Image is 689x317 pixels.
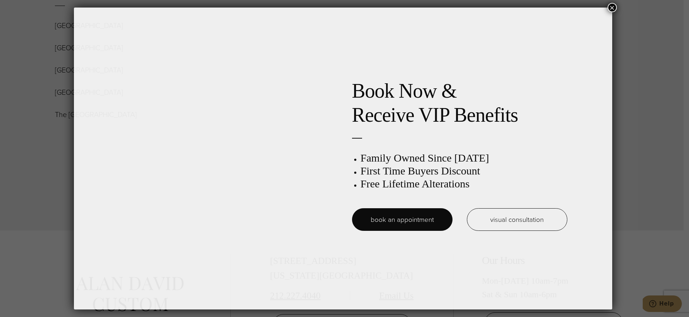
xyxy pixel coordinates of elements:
h3: Family Owned Since [DATE] [361,151,567,164]
button: Close [608,3,617,12]
a: visual consultation [467,208,567,231]
a: book an appointment [352,208,453,231]
h3: First Time Buyers Discount [361,164,567,177]
h2: Book Now & Receive VIP Benefits [352,79,567,127]
h3: Free Lifetime Alterations [361,177,567,190]
span: Help [17,5,31,11]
